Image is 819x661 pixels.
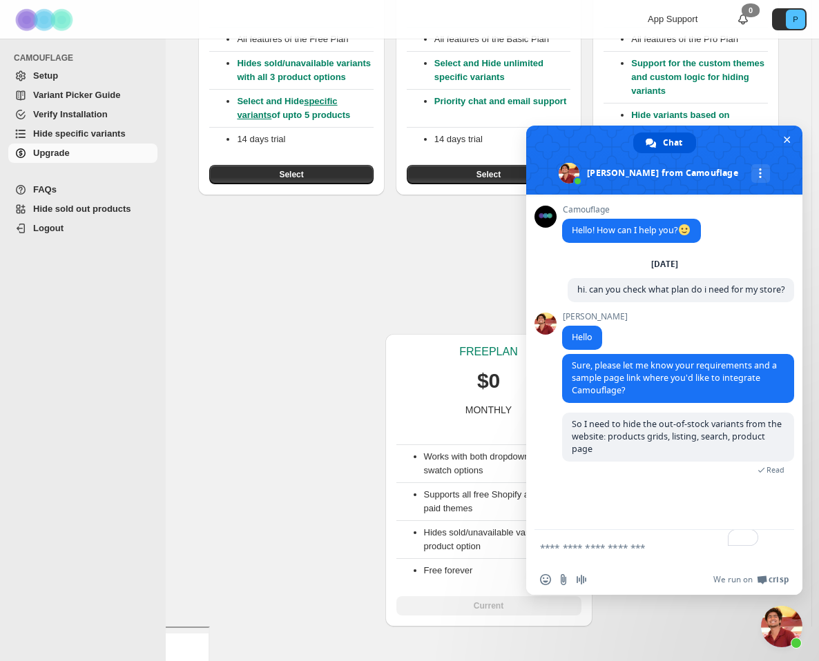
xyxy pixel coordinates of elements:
span: Sure, please let me know your requirements and a sample page link where you'd like to integrate C... [572,359,777,396]
span: CAMOUFLAGE [14,52,159,63]
span: FAQs [33,184,57,195]
button: Avatar with initials P [772,8,807,30]
li: Hides sold/unavailable variants with 1 product option [424,526,581,553]
div: v 4.0.25 [39,22,68,33]
span: Hello [572,331,592,343]
div: 0 [742,3,760,17]
img: Camouflage [11,1,80,39]
span: Chat [663,132,682,153]
a: Chat [633,132,696,153]
span: Read [767,465,784,475]
p: Select and Hide of upto 5 products [237,95,373,122]
p: 14 days trial [434,132,570,146]
div: Keywords by Traffic [153,81,233,90]
a: Close chat [761,606,802,647]
a: Variant Picker Guide [8,86,157,105]
span: Upgrade [33,148,70,158]
span: App Support [648,14,697,24]
textarea: To enrich screen reader interactions, please activate Accessibility in Grammarly extension settings [540,530,761,564]
button: Select [407,165,570,184]
a: Verify Installation [8,105,157,124]
button: Select [209,165,373,184]
span: Crisp [769,574,789,585]
img: tab_keywords_by_traffic_grey.svg [137,80,148,91]
img: website_grey.svg [22,36,33,47]
a: Upgrade [8,144,157,163]
span: Select [279,169,303,180]
p: All features of the Basic Plan [434,32,570,46]
li: Supports all free Shopify and various paid themes [424,488,581,515]
div: [DATE] [651,260,678,268]
a: Hide specific variants [8,124,157,144]
li: Free forever [424,564,581,578]
div: Domain: [DOMAIN_NAME] [36,36,152,47]
a: FAQs [8,180,157,199]
span: Hide sold out products [33,204,131,214]
span: Audio message [576,574,587,585]
span: Insert an emoji [540,574,551,585]
text: P [793,15,798,23]
p: Select and Hide unlimited specific variants [434,57,570,84]
span: Hide specific variants [33,128,126,139]
span: Variant Picker Guide [33,90,120,100]
span: Select [476,169,501,180]
span: Hello! How can I help you? [572,224,691,236]
p: Priority chat and email support [434,95,570,122]
p: 14 days trial [237,132,373,146]
img: logo_orange.svg [22,22,33,33]
span: Close chat [780,132,794,147]
a: Hide sold out products [8,199,157,219]
p: FREE PLAN [459,345,517,359]
span: We run on [713,574,753,585]
span: Camouflage [562,205,701,215]
span: Send a file [558,574,569,585]
span: Avatar with initials P [786,10,805,29]
p: Hide variants based on countries [631,108,767,136]
span: Setup [33,70,58,81]
p: MONTHLY [465,403,512,417]
span: So I need to hide the out-of-stock variants from the website: products grids, listing, search, pr... [572,418,782,455]
p: All features of the Pro Plan [631,32,767,46]
div: Domain Overview [52,81,124,90]
a: 0 [736,12,750,26]
a: Logout [8,219,157,238]
span: Verify Installation [33,109,108,119]
li: Works with both dropdowns and swatch options [424,450,581,477]
span: Logout [33,223,64,233]
a: We run onCrisp [713,574,789,585]
p: $0 [477,367,500,395]
a: Setup [8,66,157,86]
span: [PERSON_NAME] [562,312,628,322]
p: Hides sold/unavailable variants with all 3 product options [237,57,373,84]
span: hi. can you check what plan do i need for my store? [577,284,784,295]
img: tab_domain_overview_orange.svg [37,80,48,91]
p: All features of the Free Plan [237,32,373,46]
p: Support for the custom themes and custom logic for hiding variants [631,57,767,98]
